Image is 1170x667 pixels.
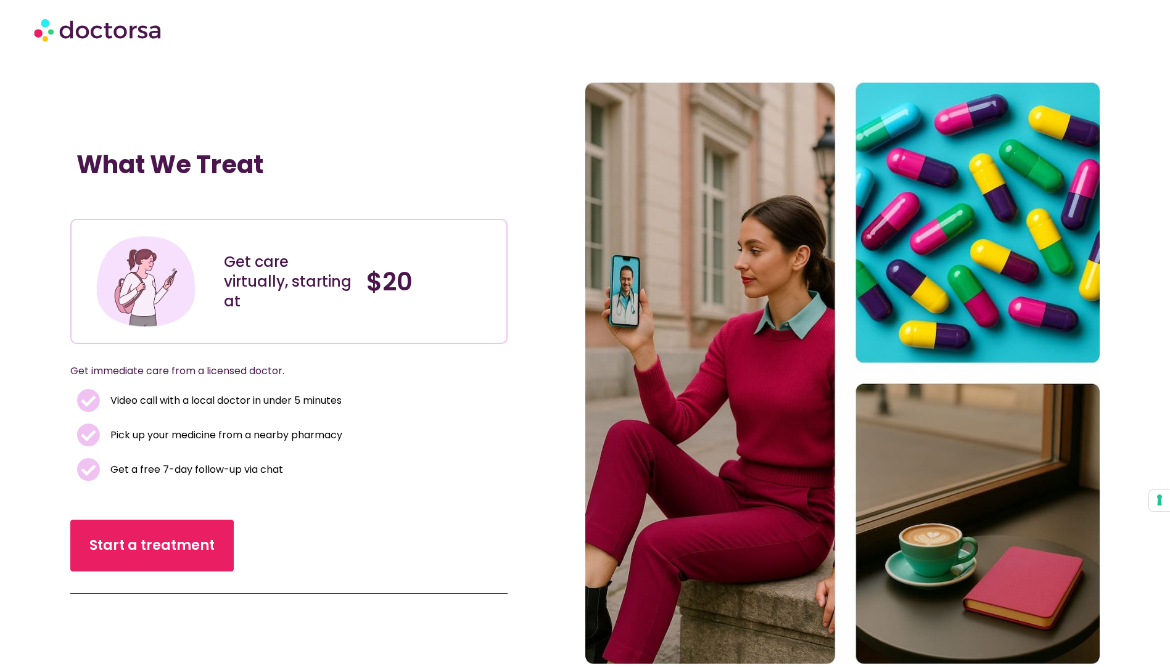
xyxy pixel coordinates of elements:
[1149,490,1170,511] button: Your consent preferences for tracking technologies
[366,267,497,297] h4: $20
[107,392,342,409] span: Video call with a local doctor in under 5 minutes
[76,192,262,207] iframe: Customer reviews powered by Trustpilot
[224,252,355,311] div: Get care virtually, starting at
[70,520,234,571] a: Start a treatment
[94,229,198,333] img: Illustration depicting a young woman in a casual outfit, engaged with her smartphone. She has a p...
[70,362,478,380] p: Get immediate care from a licensed doctor.
[89,536,215,555] span: Start a treatment
[76,150,501,179] h1: What We Treat
[107,461,283,478] span: Get a free 7-day follow-up via chat
[585,83,1100,664] img: A customer holding a smartphone, speaking to a doctor displayed on the screen.
[107,427,342,444] span: Pick up your medicine from a nearby pharmacy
